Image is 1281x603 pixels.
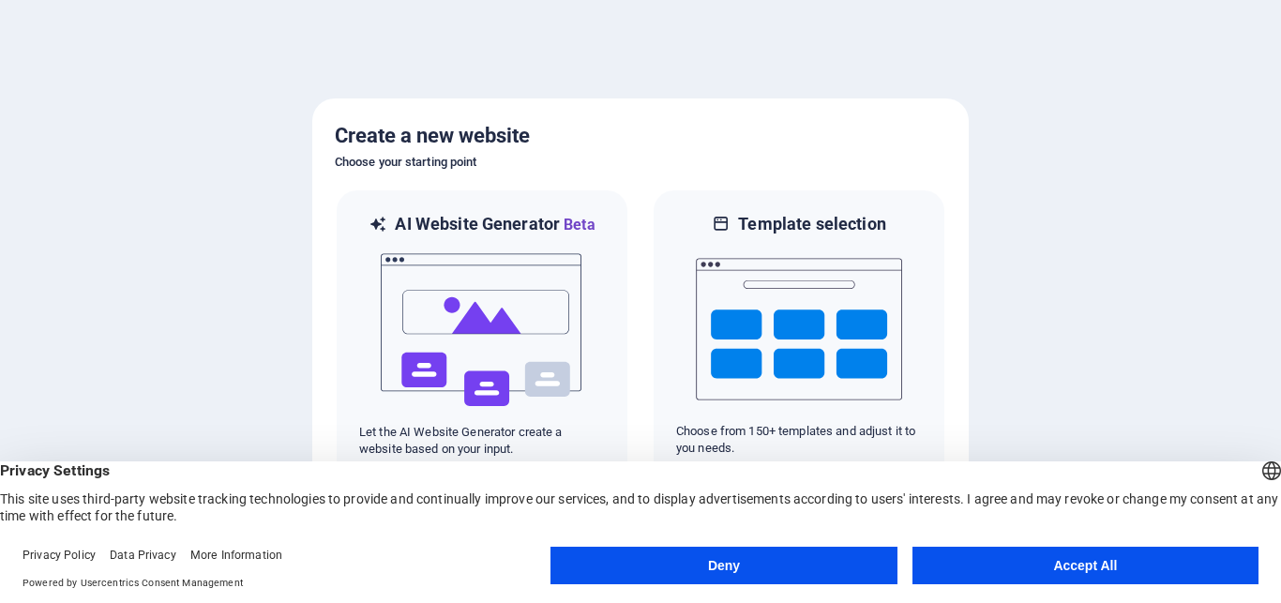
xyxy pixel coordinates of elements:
p: Let the AI Website Generator create a website based on your input. [359,424,605,458]
p: Choose from 150+ templates and adjust it to you needs. [676,423,922,457]
span: Beta [560,216,595,234]
h6: Template selection [738,213,885,235]
h5: Create a new website [335,121,946,151]
img: ai [379,236,585,424]
h6: Choose your starting point [335,151,946,173]
div: Template selectionChoose from 150+ templates and adjust it to you needs. [652,188,946,482]
h6: AI Website Generator [395,213,595,236]
div: AI Website GeneratorBetaaiLet the AI Website Generator create a website based on your input. [335,188,629,482]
